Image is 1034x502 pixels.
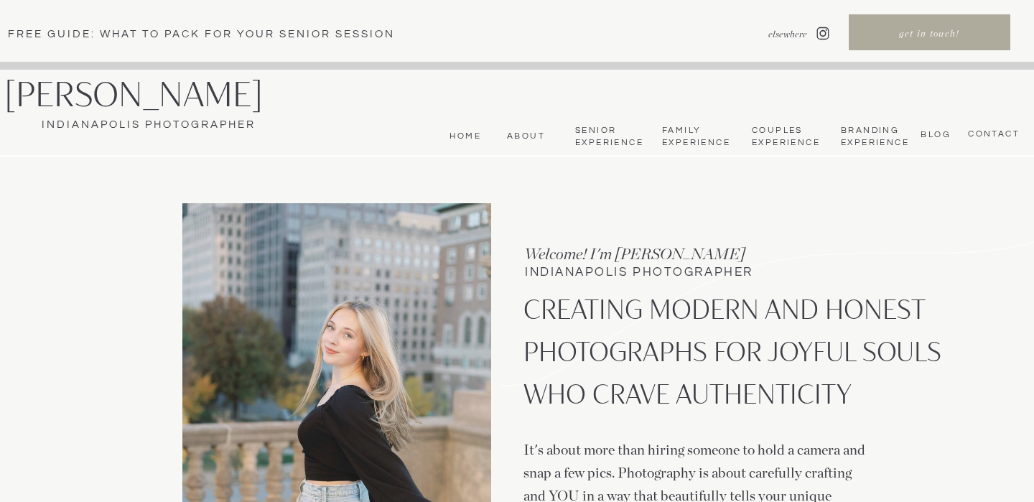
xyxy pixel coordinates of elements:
a: Indianapolis Photographer [4,117,292,133]
nav: Branding Experience [841,125,906,149]
h3: Welcome! I'm [PERSON_NAME] [524,243,793,264]
a: Couples Experience [752,125,819,149]
h1: INDIANAPOLIS PHOTOGRAPHER [525,266,818,282]
a: [PERSON_NAME] [4,76,305,113]
a: get in touch! [850,27,1008,43]
a: Free Guide: What To pack for your senior session [8,27,419,41]
a: bLog [917,129,951,139]
a: CONTACT [964,129,1020,140]
a: BrandingExperience [841,125,906,149]
p: CREATING MODERN AND HONEST PHOTOGRAPHS FOR JOYFUL SOULS WHO CRAVE AUTHENTICITY [523,288,947,429]
a: Family Experience [662,125,729,149]
nav: elsewhere [732,28,807,41]
a: Home [446,131,481,142]
a: Senior Experience [575,125,642,149]
a: About [502,131,545,142]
